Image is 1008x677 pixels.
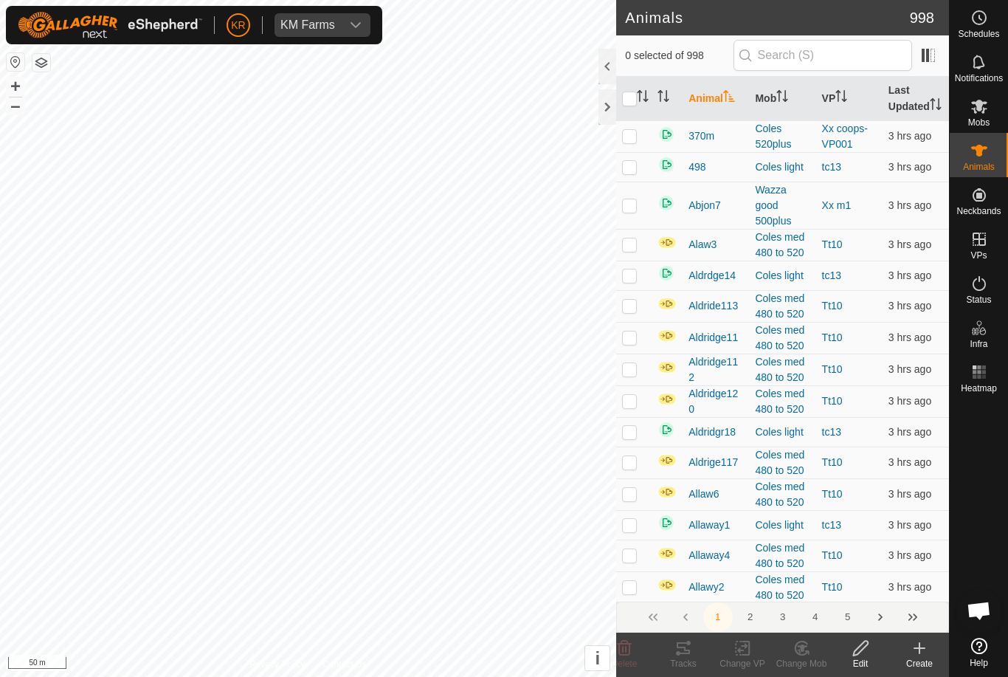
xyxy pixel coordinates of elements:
[910,7,934,29] span: 998
[888,331,931,343] span: 25 Sep 2025 at 10:31 am
[657,393,677,405] img: In Progress
[888,519,931,531] span: 25 Sep 2025 at 10:26 am
[888,363,931,375] span: 25 Sep 2025 at 10:32 am
[822,549,843,561] a: Tt10
[683,77,749,121] th: Animal
[970,659,988,667] span: Help
[835,92,847,104] p-sorticon: Activate to sort
[341,13,370,37] div: dropdown trigger
[703,602,733,632] button: 1
[625,48,733,63] span: 0 selected of 998
[733,40,912,71] input: Search (S)
[657,156,675,173] img: returning on
[755,268,809,283] div: Coles light
[822,426,841,438] a: tc13
[822,581,843,593] a: Tt10
[688,198,721,213] span: Abjon7
[657,547,677,560] img: In Progress
[955,74,1003,83] span: Notifications
[723,92,735,104] p-sorticon: Activate to sort
[688,159,705,175] span: 498
[888,426,931,438] span: 25 Sep 2025 at 10:30 am
[822,519,841,531] a: tc13
[7,53,24,71] button: Reset Map
[654,657,713,670] div: Tracks
[890,657,949,670] div: Create
[755,540,809,571] div: Coles med 480 to 520
[657,236,677,249] img: In Progress
[755,518,809,533] div: Coles light
[961,384,997,393] span: Heatmap
[888,456,931,468] span: 25 Sep 2025 at 10:37 am
[657,329,677,342] img: In Progress
[32,54,50,72] button: Map Layers
[968,118,990,127] span: Mobs
[688,237,717,252] span: Alaw3
[657,454,677,467] img: In Progress
[612,659,638,669] span: Delete
[322,658,366,671] a: Contact Us
[755,386,809,417] div: Coles med 480 to 520
[657,579,677,591] img: In Progress
[963,162,995,171] span: Animals
[755,323,809,354] div: Coles med 480 to 520
[688,425,736,440] span: Aldridgr18
[688,455,738,470] span: Aldrige117
[275,13,341,37] span: KM Farms
[688,386,743,417] span: Aldridge120
[585,646,610,670] button: i
[776,92,788,104] p-sorticon: Activate to sort
[688,128,714,144] span: 370m
[637,92,649,104] p-sorticon: Activate to sort
[657,126,675,143] img: returning on
[950,632,1008,673] a: Help
[688,487,719,502] span: Allaw6
[888,549,931,561] span: 25 Sep 2025 at 10:34 am
[822,395,843,407] a: Tt10
[688,330,738,346] span: Aldridge11
[822,269,841,281] a: tc13
[822,363,843,375] a: Tt10
[958,30,999,38] span: Schedules
[888,199,931,211] span: 25 Sep 2025 at 10:30 am
[755,572,809,603] div: Coles med 480 to 520
[231,18,245,33] span: KR
[822,199,852,211] a: Xx m1
[822,161,841,173] a: tc13
[956,207,1001,216] span: Neckbands
[657,361,677,374] img: In Progress
[930,100,942,112] p-sorticon: Activate to sort
[755,354,809,385] div: Coles med 480 to 520
[657,264,675,282] img: returning on
[688,268,736,283] span: Aldrdge14
[888,581,931,593] span: 25 Sep 2025 at 10:27 am
[888,161,931,173] span: 25 Sep 2025 at 10:24 am
[970,340,987,348] span: Infra
[657,421,675,439] img: returning on
[888,300,931,312] span: 25 Sep 2025 at 10:32 am
[280,19,335,31] div: KM Farms
[801,602,830,632] button: 4
[822,331,843,343] a: Tt10
[822,456,843,468] a: Tt10
[966,295,991,304] span: Status
[755,121,809,152] div: Coles 520plus
[755,479,809,510] div: Coles med 480 to 520
[688,548,730,563] span: Allaway4
[822,123,868,150] a: Xx coops-VP001
[888,130,931,142] span: 25 Sep 2025 at 10:33 am
[7,97,24,114] button: –
[755,425,809,440] div: Coles light
[736,602,765,632] button: 2
[888,488,931,500] span: 25 Sep 2025 at 10:34 am
[755,159,809,175] div: Coles light
[866,602,895,632] button: Next Page
[755,447,809,478] div: Coles med 480 to 520
[755,230,809,261] div: Coles med 480 to 520
[657,298,677,310] img: In Progress
[888,238,931,250] span: 25 Sep 2025 at 10:26 am
[755,182,809,229] div: Wazza good 500plus
[688,518,730,533] span: Allaway1
[888,269,931,281] span: 25 Sep 2025 at 10:33 am
[625,9,909,27] h2: Animals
